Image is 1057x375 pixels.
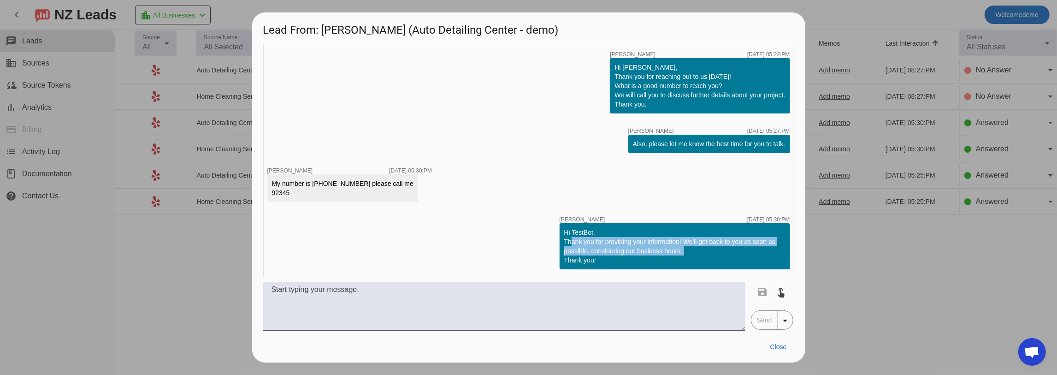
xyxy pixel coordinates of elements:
div: Hi TestBot, Thank you for providing your information! We'll get back to you as soon as possible, ... [564,228,785,265]
span: [PERSON_NAME] [628,128,674,134]
span: [PERSON_NAME] [610,52,655,57]
div: Open chat [1018,338,1046,366]
mat-icon: touch_app [776,286,787,298]
mat-icon: arrow_drop_down [780,315,791,326]
div: [DATE] 05:30:PM [747,217,790,222]
span: [PERSON_NAME] [267,167,313,174]
div: My number is [PHONE_NUMBER] please call me 92345 [272,179,413,197]
span: [PERSON_NAME] [560,217,605,222]
span: Close [770,343,787,351]
button: Close [763,339,794,355]
div: Hi [PERSON_NAME], Thank you for reaching out to us [DATE]! What is a good number to reach you? We... [614,63,785,109]
div: [DATE] 05:27:PM [747,128,790,134]
div: Also, please let me know the best time for you to talk. [633,139,785,149]
h1: Lead From: [PERSON_NAME] (Auto Detailing Center - demo) [252,12,805,43]
div: [DATE] 05:22:PM [747,52,790,57]
div: [DATE] 05:30:PM [389,168,431,173]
